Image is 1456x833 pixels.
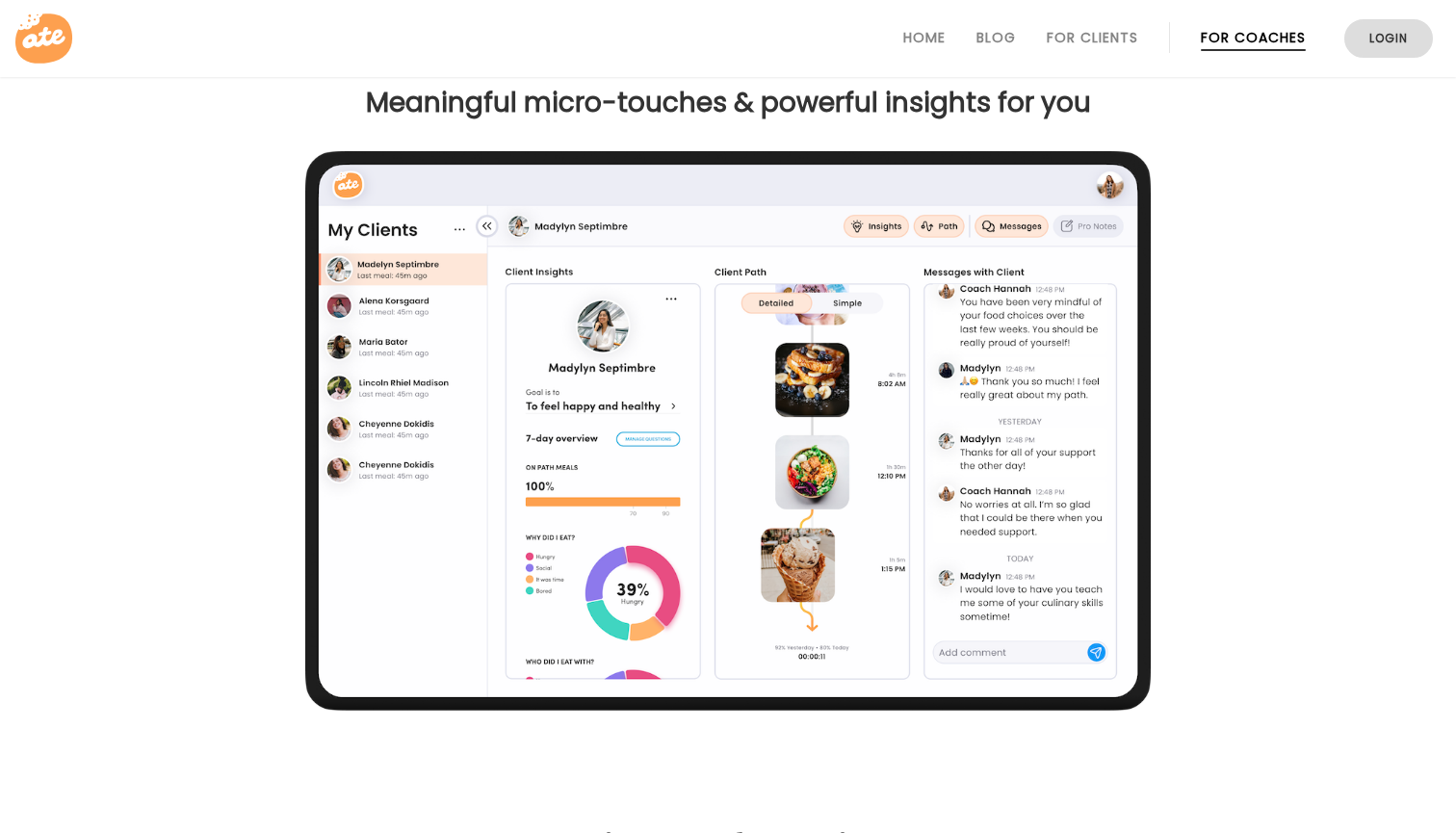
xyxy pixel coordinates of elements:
[976,30,1016,45] a: Blog
[258,86,1198,120] h3: Meaningful micro-touches & powerful insights for you
[1047,30,1138,45] a: For Clients
[903,30,946,45] a: Home
[1344,19,1433,58] a: Login
[1201,30,1306,45] a: For Coaches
